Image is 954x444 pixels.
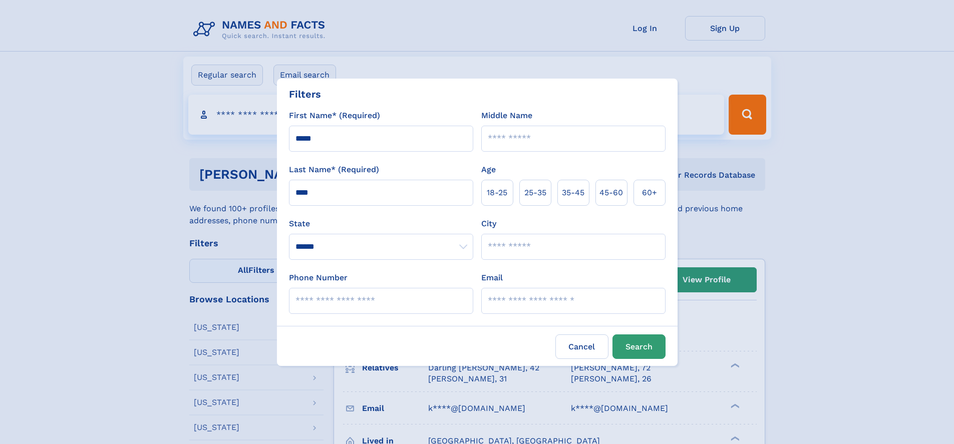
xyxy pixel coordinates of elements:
label: State [289,218,473,230]
label: City [481,218,496,230]
label: Cancel [555,334,608,359]
span: 60+ [642,187,657,199]
span: 25‑35 [524,187,546,199]
label: Middle Name [481,110,532,122]
span: 45‑60 [599,187,623,199]
span: 18‑25 [487,187,507,199]
button: Search [612,334,666,359]
div: Filters [289,87,321,102]
label: Last Name* (Required) [289,164,379,176]
label: First Name* (Required) [289,110,380,122]
label: Email [481,272,503,284]
span: 35‑45 [562,187,584,199]
label: Phone Number [289,272,348,284]
label: Age [481,164,496,176]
